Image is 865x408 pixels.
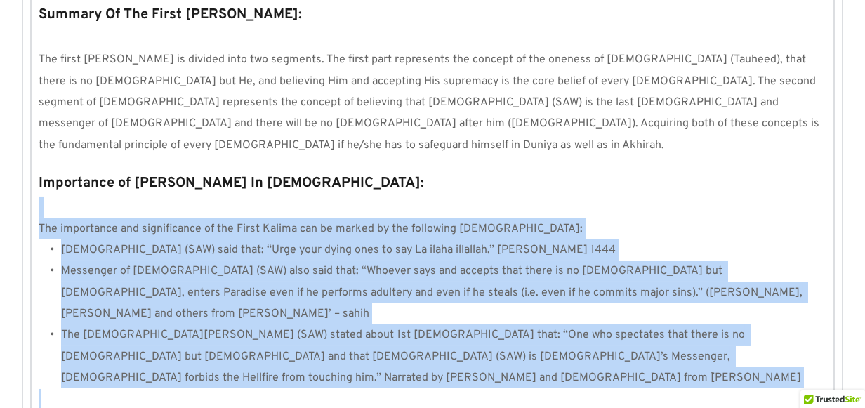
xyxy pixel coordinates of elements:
[39,174,424,192] strong: Importance of [PERSON_NAME] In [DEMOGRAPHIC_DATA]:
[39,6,302,24] strong: Summary Of The First [PERSON_NAME]:
[39,222,583,236] span: The importance and significance of the First Kalima can be marked by the following [DEMOGRAPHIC_D...
[61,264,805,321] span: Messenger of [DEMOGRAPHIC_DATA] (SAW) also said that: “Whoever says and accepts that there is no ...
[39,53,822,152] span: The first [PERSON_NAME] is divided into two segments. The first part represents the concept of th...
[61,328,801,385] span: The [DEMOGRAPHIC_DATA][PERSON_NAME] (SAW) stated about 1st [DEMOGRAPHIC_DATA] that: “One who spec...
[61,243,616,257] span: [DEMOGRAPHIC_DATA] (SAW) said that: “Urge your dying ones to say La ilaha illallah.” [PERSON_NAME...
